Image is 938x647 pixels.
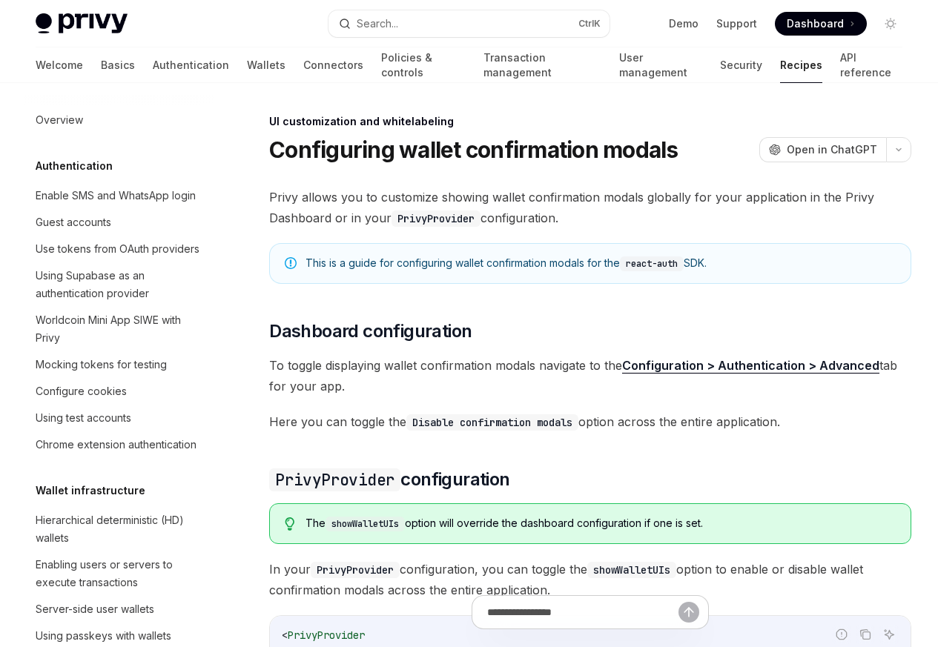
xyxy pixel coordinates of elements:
[669,16,698,31] a: Demo
[787,16,844,31] span: Dashboard
[36,213,111,231] div: Guest accounts
[36,627,171,645] div: Using passkeys with wallets
[269,319,472,343] span: Dashboard configuration
[24,307,214,351] a: Worldcoin Mini App SIWE with Privy
[247,47,285,83] a: Wallets
[269,114,911,129] div: UI customization and whitelabeling
[775,12,867,36] a: Dashboard
[24,107,214,133] a: Overview
[787,142,877,157] span: Open in ChatGPT
[622,358,879,374] a: Configuration > Authentication > Advanced
[36,356,167,374] div: Mocking tokens for testing
[759,137,886,162] button: Open in ChatGPT
[487,596,678,628] input: Ask a question...
[36,311,205,347] div: Worldcoin Mini App SIWE with Privy
[406,414,578,431] code: Disable confirmation modals
[36,111,83,129] div: Overview
[269,355,911,397] span: To toggle displaying wallet confirmation modals navigate to the tab for your app.
[36,240,199,258] div: Use tokens from OAuth providers
[24,551,214,596] a: Enabling users or servers to execute transactions
[879,12,902,36] button: Toggle dark mode
[24,405,214,431] a: Using test accounts
[720,47,762,83] a: Security
[269,136,678,163] h1: Configuring wallet confirmation modals
[24,209,214,236] a: Guest accounts
[24,351,214,378] a: Mocking tokens for testing
[311,562,400,578] code: PrivyProvider
[36,409,131,427] div: Using test accounts
[303,47,363,83] a: Connectors
[840,47,902,83] a: API reference
[36,157,113,175] h5: Authentication
[285,517,295,531] svg: Tip
[483,47,601,83] a: Transaction management
[24,431,214,458] a: Chrome extension authentication
[36,482,145,500] h5: Wallet infrastructure
[36,511,205,547] div: Hierarchical deterministic (HD) wallets
[36,556,205,591] div: Enabling users or servers to execute transactions
[269,411,911,432] span: Here you can toggle the option across the entire application.
[269,468,509,491] span: configuration
[24,378,214,405] a: Configure cookies
[305,516,896,531] div: The option will override the dashboard configuration if one is set.
[326,517,405,531] code: showWalletUIs
[36,187,196,205] div: Enable SMS and WhatsApp login
[24,596,214,623] a: Server-side user wallets
[36,382,127,400] div: Configure cookies
[381,47,466,83] a: Policies & controls
[620,256,684,271] code: react-auth
[24,507,214,551] a: Hierarchical deterministic (HD) wallets
[101,47,135,83] a: Basics
[36,47,83,83] a: Welcome
[269,187,911,228] span: Privy allows you to customize showing wallet confirmation modals globally for your application in...
[328,10,610,37] button: Search...CtrlK
[357,15,398,33] div: Search...
[716,16,757,31] a: Support
[619,47,703,83] a: User management
[780,47,822,83] a: Recipes
[269,468,400,491] code: PrivyProvider
[36,436,196,454] div: Chrome extension authentication
[24,262,214,307] a: Using Supabase as an authentication provider
[678,602,699,623] button: Send message
[285,257,297,269] svg: Note
[305,256,896,271] div: This is a guide for configuring wallet confirmation modals for the SDK.
[578,18,601,30] span: Ctrl K
[269,559,911,600] span: In your configuration, you can toggle the option to enable or disable wallet confirmation modals ...
[153,47,229,83] a: Authentication
[36,267,205,302] div: Using Supabase as an authentication provider
[24,236,214,262] a: Use tokens from OAuth providers
[587,562,676,578] code: showWalletUIs
[36,13,128,34] img: light logo
[392,210,480,227] code: PrivyProvider
[36,600,154,618] div: Server-side user wallets
[24,182,214,209] a: Enable SMS and WhatsApp login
